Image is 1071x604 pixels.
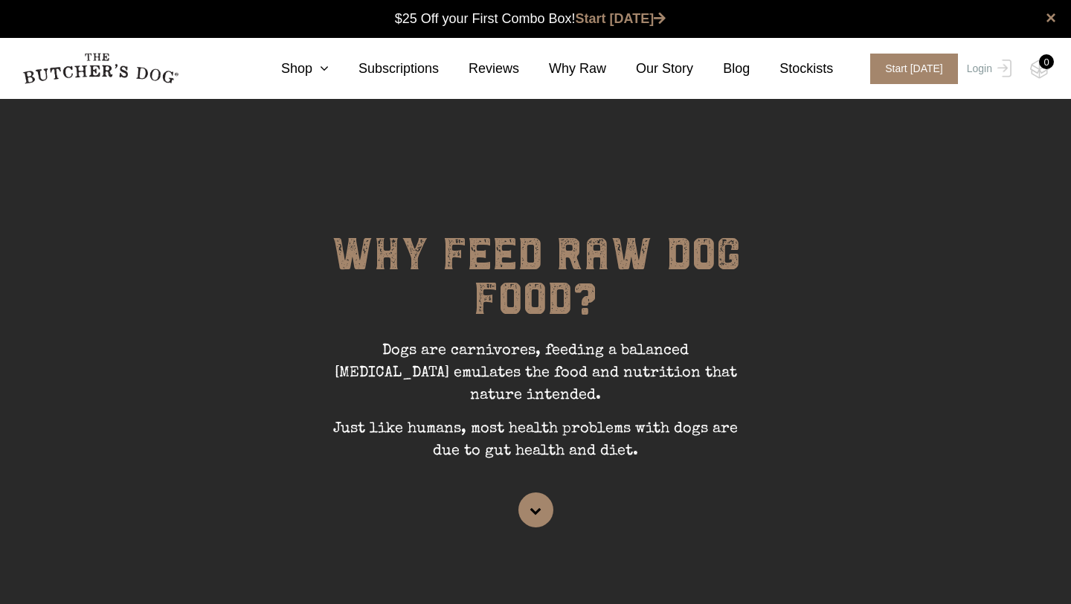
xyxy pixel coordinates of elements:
[750,59,833,79] a: Stockists
[312,418,759,474] p: Just like humans, most health problems with dogs are due to gut health and diet.
[329,59,439,79] a: Subscriptions
[855,54,963,84] a: Start [DATE]
[1046,9,1056,27] a: close
[870,54,958,84] span: Start [DATE]
[606,59,693,79] a: Our Story
[693,59,750,79] a: Blog
[312,232,759,340] h1: WHY FEED RAW DOG FOOD?
[1030,60,1049,79] img: TBD_Cart-Empty.png
[1039,54,1054,69] div: 0
[576,11,666,26] a: Start [DATE]
[519,59,606,79] a: Why Raw
[312,340,759,418] p: Dogs are carnivores, feeding a balanced [MEDICAL_DATA] emulates the food and nutrition that natur...
[251,59,329,79] a: Shop
[439,59,519,79] a: Reviews
[963,54,1011,84] a: Login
